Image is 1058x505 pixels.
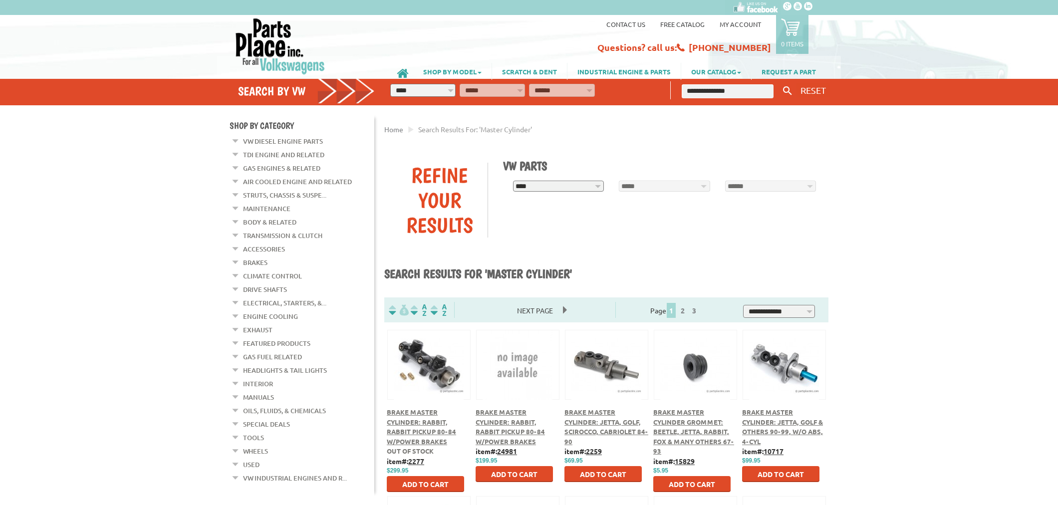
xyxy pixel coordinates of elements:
span: Add to Cart [669,480,715,489]
a: Gas Engines & Related [243,162,320,175]
span: $69.95 [564,457,583,464]
u: 24981 [497,447,517,456]
a: Body & Related [243,216,296,229]
a: Brakes [243,256,267,269]
span: $299.95 [387,467,408,474]
div: Page [615,302,734,318]
a: VW Industrial Engines and R... [243,472,347,485]
a: Drive Shafts [243,283,287,296]
img: filterpricelow.svg [389,304,409,316]
button: Add to Cart [742,466,819,482]
span: $99.95 [742,457,761,464]
span: RESET [800,85,826,95]
a: Oils, Fluids, & Chemicals [243,404,326,417]
a: Used [243,458,260,471]
a: Engine Cooling [243,310,298,323]
a: Maintenance [243,202,290,215]
span: Add to Cart [402,480,449,489]
h1: Search results for 'master cylinder' [384,266,828,282]
a: Brake Master Cylinder Grommet: Beetle, Jetta, Rabbit, Fox & Many Others 67-93 [653,408,734,455]
span: Add to Cart [758,470,804,479]
a: Tools [243,431,264,444]
a: OUR CATALOG [681,63,751,80]
a: Interior [243,377,273,390]
a: REQUEST A PART [752,63,826,80]
u: 10717 [764,447,784,456]
b: item#: [742,447,784,456]
img: Sort by Sales Rank [429,304,449,316]
a: Transmission & Clutch [243,229,322,242]
a: Contact us [606,20,645,28]
a: 3 [690,306,699,315]
button: Add to Cart [387,476,464,492]
a: Brake Master Cylinder: Rabbit, Rabbit Pickup 80-84 w/Power Brakes [476,408,545,446]
a: Wheels [243,445,268,458]
a: Special Deals [243,418,290,431]
button: Add to Cart [653,476,731,492]
h4: Shop By Category [230,120,374,131]
a: Featured Products [243,337,310,350]
span: Out of stock [387,447,434,455]
p: 0 items [781,39,803,48]
h1: VW Parts [503,159,821,173]
a: 2 [678,306,687,315]
a: Accessories [243,243,285,255]
span: Search results for: 'master cylinder' [418,125,532,134]
b: item#: [564,447,602,456]
a: SCRATCH & DENT [492,63,567,80]
a: Free Catalog [660,20,705,28]
b: item#: [653,457,695,466]
a: Exhaust [243,323,272,336]
img: Sort by Headline [409,304,429,316]
a: 0 items [776,15,808,54]
u: 15829 [675,457,695,466]
button: Keyword Search [780,83,795,99]
u: 2259 [586,447,602,456]
a: VW Diesel Engine Parts [243,135,323,148]
a: Gas Fuel Related [243,350,302,363]
span: $199.95 [476,457,497,464]
span: Add to Cart [580,470,626,479]
a: Headlights & Tail Lights [243,364,327,377]
a: Brake Master Cylinder: Jetta, Golf & Others 90-99, W/O ABS, 4-cyl [742,408,823,446]
a: Air Cooled Engine and Related [243,175,352,188]
a: SHOP BY MODEL [413,63,492,80]
a: Struts, Chassis & Suspe... [243,189,326,202]
a: Brake Master Cylinder: Rabbit, Rabbit Pickup 80-84 w/Power Brakes [387,408,456,446]
button: Add to Cart [564,466,642,482]
u: 2277 [408,457,424,466]
a: My Account [720,20,761,28]
h4: Search by VW [238,84,375,98]
a: Electrical, Starters, &... [243,296,326,309]
b: item#: [476,447,517,456]
button: Add to Cart [476,466,553,482]
a: Next Page [507,306,563,315]
button: RESET [796,83,830,97]
img: Parts Place Inc! [235,17,326,75]
a: Brake Master Cylinder: Jetta, Golf, Scirocco, Cabriolet 84-90 [564,408,648,446]
a: Climate Control [243,269,302,282]
span: 1 [667,303,676,318]
a: Home [384,125,403,134]
div: Refine Your Results [392,163,488,238]
span: Next Page [507,303,563,318]
a: INDUSTRIAL ENGINE & PARTS [567,63,681,80]
a: Manuals [243,391,274,404]
span: Add to Cart [491,470,537,479]
a: TDI Engine and Related [243,148,324,161]
span: $5.95 [653,467,668,474]
b: item#: [387,457,424,466]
